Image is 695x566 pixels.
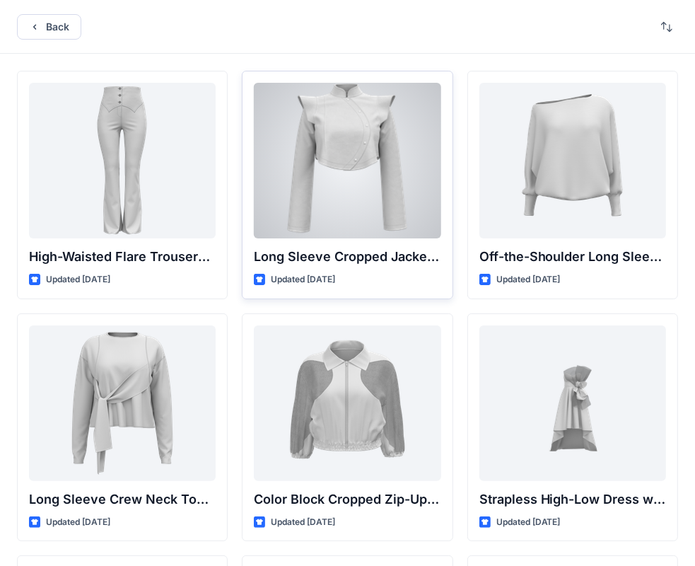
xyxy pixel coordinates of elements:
[496,515,561,530] p: Updated [DATE]
[46,515,110,530] p: Updated [DATE]
[271,272,335,287] p: Updated [DATE]
[29,83,216,238] a: High-Waisted Flare Trousers with Button Detail
[479,490,666,509] p: Strapless High-Low Dress with Side Bow Detail
[29,490,216,509] p: Long Sleeve Crew Neck Top with Asymmetrical Tie Detail
[254,83,440,238] a: Long Sleeve Cropped Jacket with Mandarin Collar and Shoulder Detail
[254,490,440,509] p: Color Block Cropped Zip-Up Jacket with Sheer Sleeves
[479,325,666,481] a: Strapless High-Low Dress with Side Bow Detail
[496,272,561,287] p: Updated [DATE]
[271,515,335,530] p: Updated [DATE]
[479,83,666,238] a: Off-the-Shoulder Long Sleeve Top
[479,247,666,267] p: Off-the-Shoulder Long Sleeve Top
[17,14,81,40] button: Back
[29,325,216,481] a: Long Sleeve Crew Neck Top with Asymmetrical Tie Detail
[29,247,216,267] p: High-Waisted Flare Trousers with Button Detail
[46,272,110,287] p: Updated [DATE]
[254,325,440,481] a: Color Block Cropped Zip-Up Jacket with Sheer Sleeves
[254,247,440,267] p: Long Sleeve Cropped Jacket with Mandarin Collar and Shoulder Detail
